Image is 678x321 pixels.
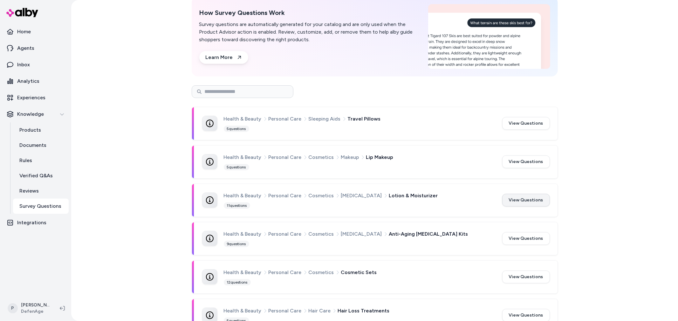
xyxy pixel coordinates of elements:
[389,230,468,238] span: Anti-Aging [MEDICAL_DATA] Kits
[3,57,69,72] a: Inbox
[17,110,44,118] p: Knowledge
[224,192,262,200] span: Health & Beauty
[19,141,46,149] p: Documents
[338,307,390,315] span: Hair Loss Treatments
[13,199,69,214] a: Survey Questions
[17,44,34,52] p: Agents
[269,115,302,123] span: Personal Care
[309,230,334,238] span: Cosmetics
[224,164,249,170] div: 5 questions
[3,215,69,230] a: Integrations
[19,187,39,195] p: Reviews
[19,126,41,134] p: Products
[502,232,550,245] button: View Questions
[17,219,46,226] p: Integrations
[199,21,421,43] p: Survey questions are automatically generated for your catalog and are only used when the Product ...
[6,8,38,17] img: alby Logo
[19,202,61,210] p: Survey Questions
[21,302,50,308] p: [PERSON_NAME]
[341,230,382,238] span: [MEDICAL_DATA]
[3,41,69,56] a: Agents
[428,4,550,69] img: How Survey Questions Work
[17,94,45,102] p: Experiences
[224,241,249,247] div: 9 questions
[4,298,55,318] button: P[PERSON_NAME]DefenAge
[366,153,394,161] span: Lip Makeup
[269,192,302,200] span: Personal Care
[13,138,69,153] a: Documents
[224,268,262,277] span: Health & Beauty
[341,268,377,277] span: Cosmetic Sets
[13,122,69,138] a: Products
[502,155,550,168] button: View Questions
[224,307,262,315] span: Health & Beauty
[224,153,262,161] span: Health & Beauty
[3,74,69,89] a: Analytics
[199,9,421,17] h2: How Survey Questions Work
[269,307,302,315] span: Personal Care
[309,115,341,123] span: Sleeping Aids
[17,61,30,69] p: Inbox
[502,271,550,283] button: View Questions
[21,308,50,315] span: DefenAge
[17,77,39,85] p: Analytics
[224,202,250,209] div: 11 questions
[199,51,248,64] a: Learn More
[3,24,69,39] a: Home
[348,115,381,123] span: Travel Pillows
[224,115,262,123] span: Health & Beauty
[224,230,262,238] span: Health & Beauty
[269,153,302,161] span: Personal Care
[502,194,550,206] button: View Questions
[3,107,69,122] button: Knowledge
[341,153,359,161] span: Makeup
[19,157,32,164] p: Rules
[341,192,382,200] span: [MEDICAL_DATA]
[309,307,331,315] span: Hair Care
[502,117,550,130] button: View Questions
[13,153,69,168] a: Rules
[17,28,31,36] p: Home
[19,172,53,180] p: Verified Q&As
[3,90,69,105] a: Experiences
[224,126,249,132] div: 5 questions
[8,303,18,313] span: P
[269,268,302,277] span: Personal Care
[309,268,334,277] span: Cosmetics
[224,279,251,285] div: 12 questions
[13,168,69,183] a: Verified Q&As
[309,153,334,161] span: Cosmetics
[309,192,334,200] span: Cosmetics
[13,183,69,199] a: Reviews
[269,230,302,238] span: Personal Care
[389,192,438,200] span: Lotion & Moisturizer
